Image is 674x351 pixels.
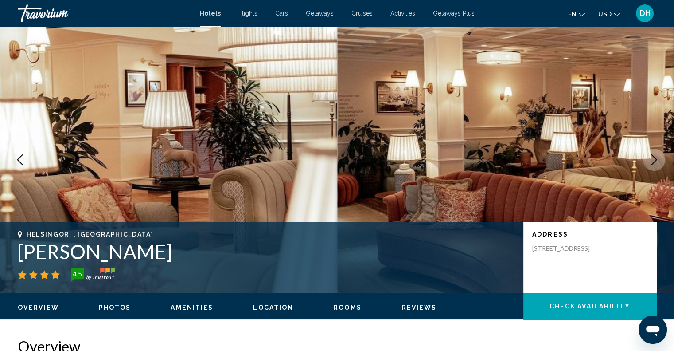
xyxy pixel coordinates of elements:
div: 4.5 [68,268,86,279]
span: Helsingor, , [GEOGRAPHIC_DATA] [27,231,153,238]
iframe: Button to launch messaging window [639,316,667,344]
span: Amenities [171,304,213,311]
button: User Menu [633,4,656,23]
button: Change language [568,8,585,20]
span: USD [598,11,612,18]
span: Check Availability [549,303,631,310]
a: Hotels [200,10,221,17]
img: trustyou-badge-hor.svg [71,268,115,282]
a: Cars [275,10,288,17]
a: Cruises [351,10,373,17]
button: Reviews [401,304,437,312]
button: Change currency [598,8,620,20]
button: Previous image [9,149,31,171]
span: Location [253,304,293,311]
span: Reviews [401,304,437,311]
span: Overview [18,304,59,311]
a: Getaways [306,10,334,17]
span: Photos [99,304,131,311]
span: en [568,11,577,18]
span: Rooms [333,304,362,311]
a: Activities [390,10,415,17]
a: Flights [238,10,257,17]
button: Next image [643,149,665,171]
button: Location [253,304,293,312]
a: Travorium [18,4,191,22]
button: Overview [18,304,59,312]
button: Amenities [171,304,213,312]
button: Check Availability [523,293,656,319]
p: Address [532,231,647,238]
button: Photos [99,304,131,312]
p: [STREET_ADDRESS] [532,245,603,252]
a: Getaways Plus [433,10,475,17]
h1: [PERSON_NAME] [18,240,514,263]
button: Rooms [333,304,362,312]
span: DH [639,9,651,18]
